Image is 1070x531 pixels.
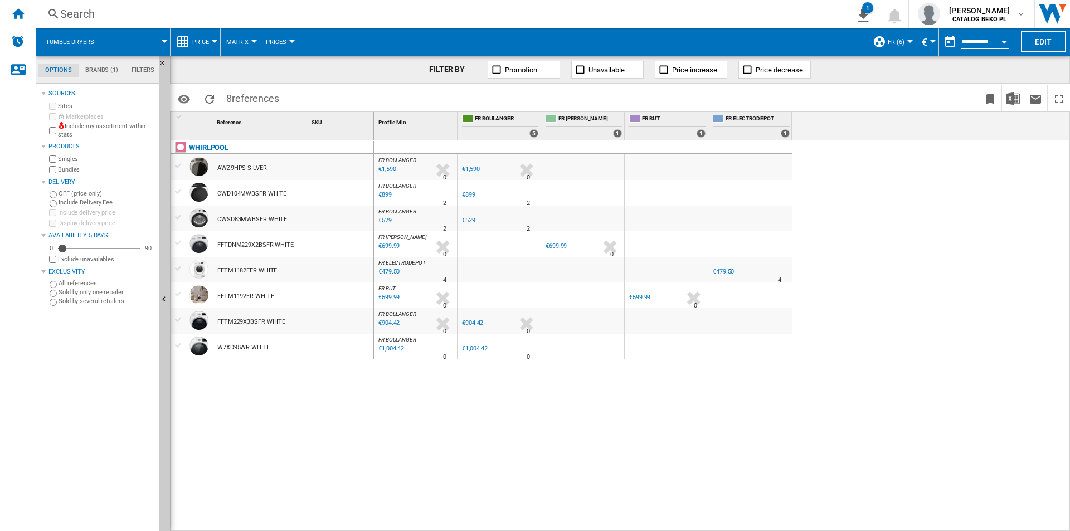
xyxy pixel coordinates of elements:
[462,345,488,352] div: €1,004.42
[460,189,475,201] div: €899
[217,232,294,258] div: FFTDNM229X2BSFR WHITE
[610,249,614,260] div: Delivery Time : 0 day
[378,157,416,163] span: FR BOULANGER
[58,208,154,217] label: Include delivery price
[429,64,476,75] div: FILTER BY
[462,165,479,173] div: €1,590
[48,178,154,187] div: Delivery
[59,297,154,305] label: Sold by several retailers
[41,28,164,56] div: Tumble dryers
[939,31,961,53] button: md-calendar
[443,352,446,363] div: Delivery Time : 0 day
[217,335,270,361] div: W7XD95WR WHITE
[627,112,708,140] div: FR BUT 1 offers sold by FR BUT
[192,38,209,46] span: Price
[443,198,446,209] div: Delivery Time : 2 days
[778,275,781,286] div: Delivery Time : 4 days
[462,319,483,327] div: €904.42
[697,129,706,138] div: 1 offers sold by FR BUT
[460,164,479,175] div: €1,590
[46,38,94,46] span: Tumble dryers
[50,281,57,288] input: All references
[888,28,910,56] button: FR (6)
[376,112,457,129] div: Profile Min Sort None
[613,129,622,138] div: 1 offers sold by FR DARTY
[738,61,811,79] button: Price decrease
[527,326,530,337] div: Delivery Time : 0 day
[49,209,56,216] input: Include delivery price
[377,292,400,303] div: Last updated : Tuesday, 26 August 2025 05:29
[711,266,734,277] div: €479.50
[266,28,292,56] div: Prices
[378,285,395,291] span: FR BUT
[309,112,373,129] div: SKU Sort None
[217,309,285,335] div: FFTM229X3BSFR WHITE
[189,112,212,129] div: Sort None
[713,268,734,275] div: €479.50
[378,208,416,215] span: FR BOULANGER
[711,112,792,140] div: FR ELECTRODEPOT 1 offers sold by FR ELECTRODEPOT
[226,38,249,46] span: Matrix
[543,112,624,140] div: FR [PERSON_NAME] 1 offers sold by FR DARTY
[48,89,154,98] div: Sources
[1006,92,1020,105] img: excel-24x24.png
[309,112,373,129] div: Sort None
[50,299,57,306] input: Sold by several retailers
[49,220,56,227] input: Display delivery price
[544,241,567,252] div: €699.99
[529,129,538,138] div: 5 offers sold by FR BOULANGER
[48,267,154,276] div: Exclusivity
[378,260,426,266] span: FR ELECTRODEPOT
[378,337,416,343] span: FR BOULANGER
[862,2,873,13] div: 1
[952,16,1006,23] b: CATALOG BEKO PL
[221,85,285,109] span: 8
[226,28,254,56] button: Matrix
[1024,85,1047,111] button: Send this report by email
[546,242,567,250] div: €699.99
[443,249,446,260] div: Delivery Time : 0 day
[488,61,560,79] button: Promotion
[215,112,307,129] div: Reference Sort None
[377,164,396,175] div: Last updated : Tuesday, 26 August 2025 01:11
[189,141,228,154] div: Click to filter on that brand
[48,142,154,151] div: Products
[922,28,933,56] button: €
[217,181,286,207] div: CWD104MWBSFR WHITE
[58,113,154,121] label: Marketplaces
[378,183,416,189] span: FR BOULANGER
[443,223,446,235] div: Delivery Time : 2 days
[58,102,154,110] label: Sites
[460,215,475,226] div: €529
[198,85,221,111] button: Reload
[527,198,530,209] div: Delivery Time : 2 days
[59,189,154,198] label: OFF (price only)
[48,231,154,240] div: Availability 5 Days
[49,103,56,110] input: Sites
[756,66,803,74] span: Price decrease
[232,92,279,104] span: references
[694,300,697,311] div: Delivery Time : 0 day
[266,38,286,46] span: Prices
[58,219,154,227] label: Display delivery price
[922,36,927,48] span: €
[443,172,446,183] div: Delivery Time : 0 day
[215,112,307,129] div: Sort None
[918,3,940,25] img: profile.jpg
[949,5,1010,16] span: [PERSON_NAME]
[443,326,446,337] div: Delivery Time : 0 day
[176,28,215,56] div: Price
[672,66,717,74] span: Price increase
[726,115,790,124] span: FR ELECTRODEPOT
[460,112,541,140] div: FR BOULANGER 5 offers sold by FR BOULANGER
[50,290,57,297] input: Sold by only one retailer
[460,343,488,354] div: €1,004.42
[462,217,475,224] div: €529
[377,318,400,329] div: Last updated : Tuesday, 26 August 2025 02:19
[994,30,1014,50] button: Open calendar
[1002,85,1024,111] button: Download in Excel
[47,244,56,252] div: 0
[58,122,154,139] label: Include my assortment within stats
